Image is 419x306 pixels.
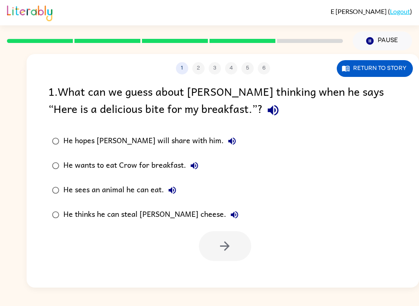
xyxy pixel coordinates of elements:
[390,7,410,15] a: Logout
[186,157,203,174] button: He wants to eat Crow for breakfast.
[337,60,413,77] button: Return to story
[48,83,397,121] div: 1 . What can we guess about [PERSON_NAME] thinking when he says “Here is a delicious bite for my ...
[63,182,180,198] div: He sees an animal he can eat.
[164,182,180,198] button: He sees an animal he can eat.
[63,207,243,223] div: He thinks he can steal [PERSON_NAME] cheese.
[331,7,412,15] div: ( )
[331,7,388,15] span: E [PERSON_NAME]
[7,3,52,21] img: Literably
[63,157,203,174] div: He wants to eat Crow for breakfast.
[63,133,240,149] div: He hopes [PERSON_NAME] will share with him.
[353,32,412,50] button: Pause
[226,207,243,223] button: He thinks he can steal [PERSON_NAME] cheese.
[224,133,240,149] button: He hopes [PERSON_NAME] will share with him.
[176,62,188,74] button: 1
